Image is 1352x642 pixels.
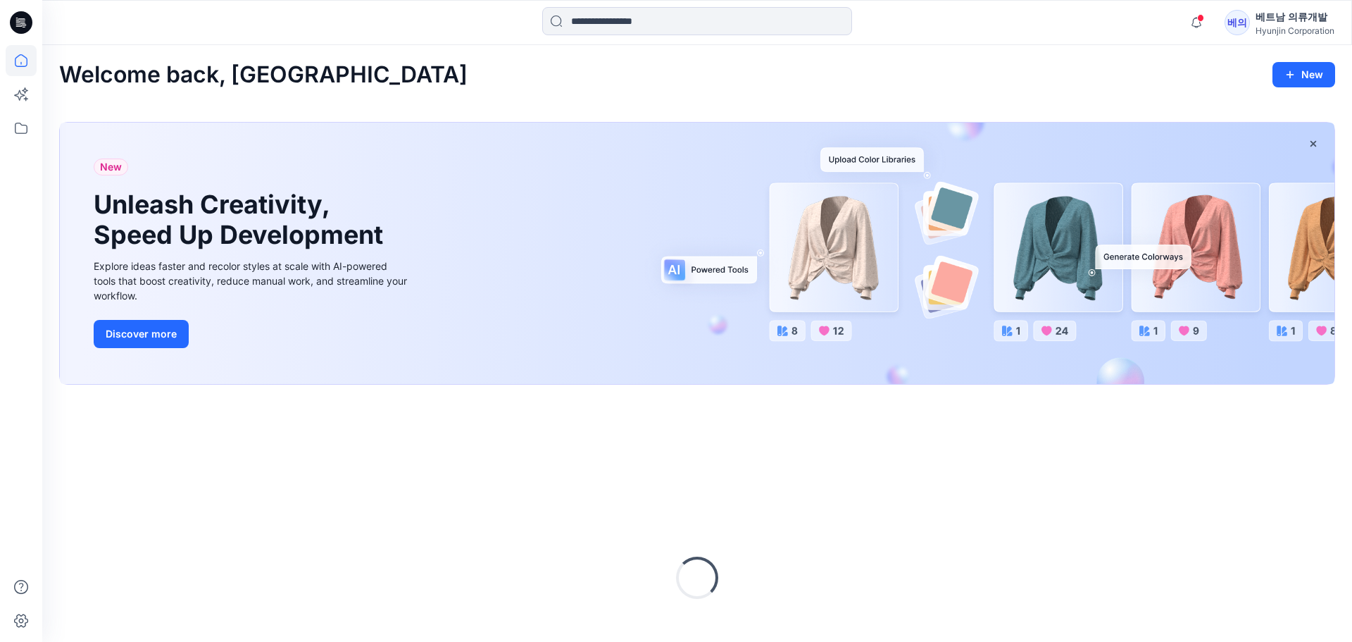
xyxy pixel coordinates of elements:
[1256,25,1334,36] div: Hyunjin Corporation
[94,190,389,250] h1: Unleash Creativity, Speed Up Development
[94,320,411,348] a: Discover more
[1272,62,1335,87] button: New
[94,259,411,303] div: Explore ideas faster and recolor styles at scale with AI-powered tools that boost creativity, red...
[59,62,468,88] h2: Welcome back, [GEOGRAPHIC_DATA]
[94,320,189,348] button: Discover more
[1256,8,1334,25] div: 베트남 의류개발
[1225,10,1250,35] div: 베의
[100,159,122,175] span: New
